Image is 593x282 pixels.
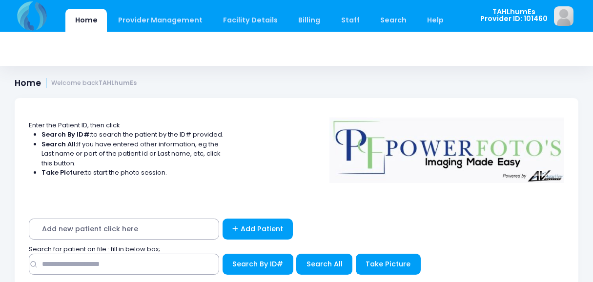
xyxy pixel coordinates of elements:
span: Search for patient on file : fill in below box; [29,244,160,254]
strong: TAHLhumEs [99,79,137,87]
span: Search By ID# [232,259,283,269]
span: Enter the Patient ID, then click [29,121,120,130]
button: Search All [296,254,352,275]
li: to search the patient by the ID# provided. [41,130,224,140]
strong: Take Picture: [41,168,85,177]
a: Provider Management [108,9,212,32]
span: Add new patient click here [29,219,219,240]
li: If you have entered other information, eg the Last name or part of the patient id or Last name, e... [41,140,224,168]
a: Staff [331,9,369,32]
a: Search [370,9,416,32]
a: Help [418,9,453,32]
span: TAHLhumEs Provider ID: 101460 [480,8,548,22]
small: Welcome back [51,80,137,87]
a: Add Patient [223,219,293,240]
a: Facility Details [214,9,287,32]
strong: Search By ID#: [41,130,91,139]
h1: Home [15,78,137,88]
img: Logo [325,111,569,183]
span: Search All [307,259,343,269]
a: Billing [289,9,330,32]
button: Search By ID# [223,254,293,275]
button: Take Picture [356,254,421,275]
strong: Search All: [41,140,77,149]
a: Home [65,9,107,32]
img: image [554,6,573,26]
li: to start the photo session. [41,168,224,178]
span: Take Picture [366,259,410,269]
